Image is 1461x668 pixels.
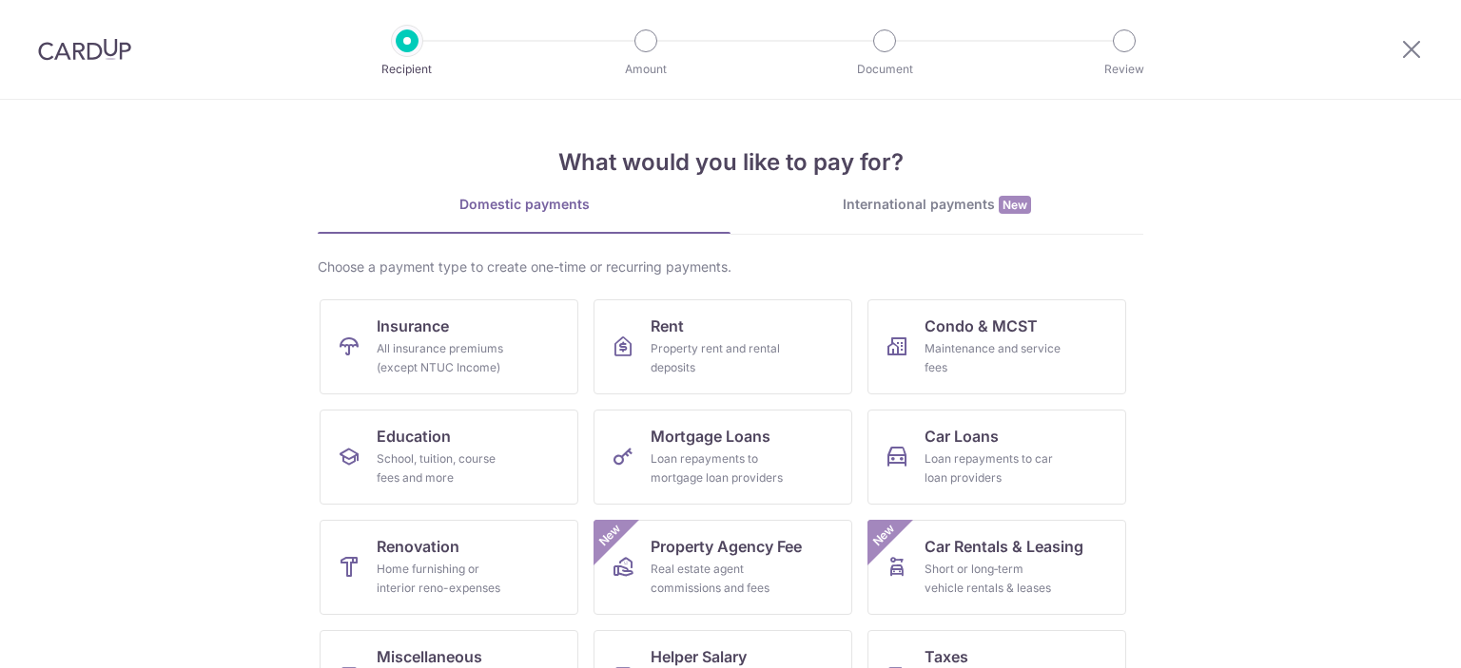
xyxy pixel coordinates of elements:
[925,339,1062,377] div: Maintenance and service fees
[377,535,459,558] span: Renovation
[594,299,852,394] a: RentProperty rent and rental deposits
[651,449,788,487] div: Loan repayments to mortgage loan providers
[594,520,852,615] a: Property Agency FeeReal estate agent commissions and feesNew
[651,560,788,598] div: Real estate agent commissions and fees
[377,560,514,598] div: Home furnishing or interior reno-expenses
[377,425,451,448] span: Education
[925,315,1038,337] span: Condo & MCST
[925,449,1062,487] div: Loan repayments to car loan providers
[377,449,514,487] div: School, tuition, course fees and more
[377,315,449,337] span: Insurance
[651,535,802,558] span: Property Agency Fee
[651,339,788,377] div: Property rent and rental deposits
[320,520,578,615] a: RenovationHome furnishing or interior reno-expenses
[814,60,955,79] p: Document
[867,410,1126,505] a: Car LoansLoan repayments to car loan providers
[1054,60,1195,79] p: Review
[594,520,626,551] span: New
[320,410,578,505] a: EducationSchool, tuition, course fees and more
[925,425,999,448] span: Car Loans
[730,195,1143,215] div: International payments
[651,425,770,448] span: Mortgage Loans
[38,38,131,61] img: CardUp
[925,560,1062,598] div: Short or long‑term vehicle rentals & leases
[377,645,482,668] span: Miscellaneous
[594,410,852,505] a: Mortgage LoansLoan repayments to mortgage loan providers
[377,339,514,377] div: All insurance premiums (except NTUC Income)
[651,645,747,668] span: Helper Salary
[867,299,1126,394] a: Condo & MCSTMaintenance and service fees
[320,299,578,394] a: InsuranceAll insurance premiums (except NTUC Income)
[337,60,477,79] p: Recipient
[651,315,684,337] span: Rent
[318,195,730,214] div: Domestic payments
[925,645,968,668] span: Taxes
[318,258,1143,277] div: Choose a payment type to create one-time or recurring payments.
[575,60,716,79] p: Amount
[925,535,1083,558] span: Car Rentals & Leasing
[318,145,1143,180] h4: What would you like to pay for?
[867,520,1126,615] a: Car Rentals & LeasingShort or long‑term vehicle rentals & leasesNew
[868,520,900,551] span: New
[999,196,1031,214] span: New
